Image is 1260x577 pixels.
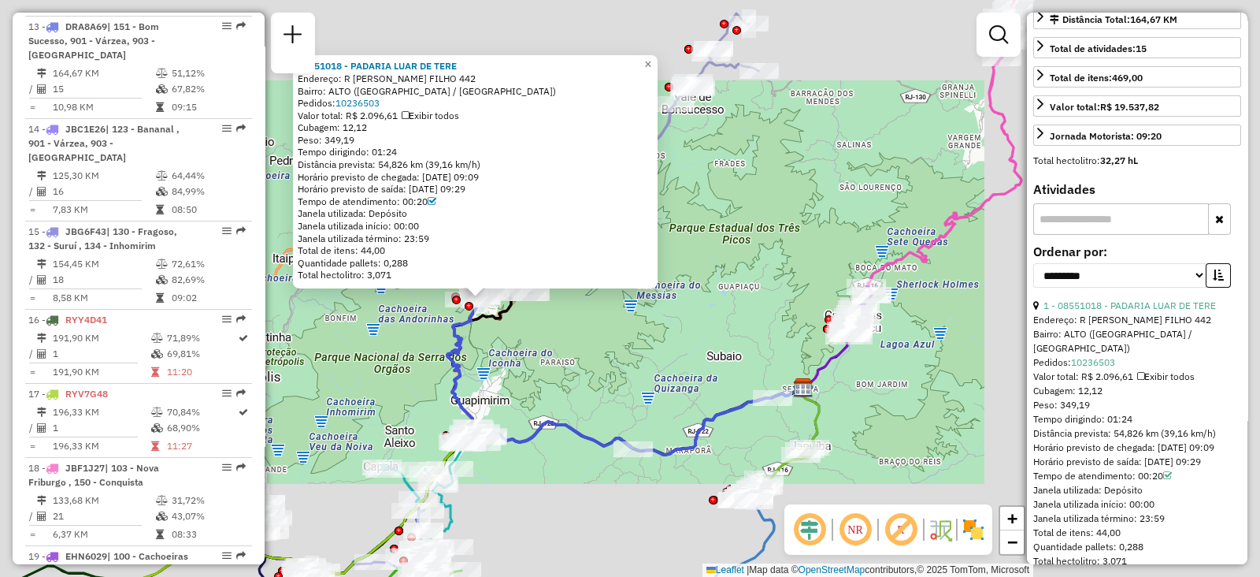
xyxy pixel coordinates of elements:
em: Rota exportada [236,389,246,398]
div: Total de itens: 44,00 [1033,526,1241,540]
div: Tempo dirigindo: 01:24 [1033,412,1241,426]
td: = [28,438,36,454]
div: Valor total: R$ 2.096,61 [1033,370,1241,384]
a: Exibir filtros [983,19,1014,50]
em: Rota exportada [236,463,246,472]
td: 72,61% [171,256,246,272]
td: 43,07% [171,508,246,524]
i: Rota otimizada [239,408,248,417]
a: 08551018 - PADARIA LUAR DE TERE [298,60,457,72]
i: Total de Atividades [37,275,46,285]
td: 125,30 KM [52,168,155,184]
span: 17 - [28,388,108,400]
em: Rota exportada [236,21,246,31]
td: 71,89% [166,330,237,346]
td: 164,67 KM [52,65,155,81]
span: DRA8A69 [65,20,107,32]
span: + [1007,508,1017,528]
a: Distância Total:164,67 KM [1033,8,1241,29]
strong: 32,27 hL [1100,154,1138,166]
div: Quantidade pallets: 0,288 [1033,540,1241,554]
td: 84,99% [171,184,246,199]
span: RYY4D41 [65,314,107,326]
td: 51,12% [171,65,246,81]
span: | 123 - Bananal , 901 - Várzea, 903 - [GEOGRAPHIC_DATA] [28,123,180,163]
div: Janela utilizada início: 00:00 [1033,497,1241,512]
td: 196,33 KM [52,438,150,454]
i: Total de Atividades [37,187,46,196]
td: = [28,364,36,380]
div: Janela utilizada início: 00:00 [298,220,653,233]
img: Fluxo de ruas [928,517,953,542]
td: 154,45 KM [52,256,155,272]
div: Map data © contributors,© 2025 TomTom, Microsoft [702,564,1033,577]
span: 13 - [28,20,159,61]
i: Tempo total em rota [151,441,159,451]
em: Rota exportada [236,315,246,324]
a: Leaflet [706,564,744,575]
i: % de utilização do peso [151,408,163,417]
a: 1 - 08551018 - PADARIA LUAR DE TERE [1043,300,1216,311]
span: 18 - [28,462,159,488]
td: 69,81% [166,346,237,362]
td: 16 [52,184,155,199]
a: Valor total:R$ 19.537,82 [1033,95,1241,117]
div: Bairro: ALTO ([GEOGRAPHIC_DATA] / [GEOGRAPHIC_DATA]) [1033,327,1241,356]
em: Opções [222,315,232,324]
a: Zoom out [1000,530,1024,554]
span: Peso: 349,19 [1033,399,1090,411]
td: 191,90 KM [52,364,150,380]
span: JBF1J27 [65,462,105,474]
td: 8,58 KM [52,290,155,306]
div: Quantidade pallets: 0,288 [298,257,653,270]
div: Distância prevista: 54,826 km (39,16 km/h) [1033,426,1241,441]
span: 19 - [28,550,188,562]
div: Total de itens: [1050,71,1143,85]
td: 64,44% [171,168,246,184]
img: CDI Macacu [793,378,813,398]
div: Distância Total: [1050,13,1177,27]
td: 191,90 KM [52,330,150,346]
span: Exibir todos [402,110,459,121]
td: 11:27 [166,438,237,454]
em: Opções [222,389,232,398]
a: 10236503 [335,97,380,109]
span: − [1007,532,1017,552]
div: Total hectolitro: 3,071 [298,269,653,281]
i: % de utilização da cubagem [156,187,168,196]
div: Horário previsto de saída: [DATE] 09:29 [1033,455,1241,469]
i: Total de Atividades [37,512,46,521]
i: Distância Total [37,496,46,505]
td: 08:50 [171,202,246,218]
i: % de utilização da cubagem [156,84,168,94]
i: % de utilização do peso [156,496,168,505]
em: Opções [222,21,232,31]
td: 1 [52,420,150,436]
span: | [747,564,749,575]
em: Rota exportada [236,124,246,133]
div: Janela utilizada: Depósito [1033,483,1241,497]
em: Rota exportada [236,226,246,236]
div: Endereço: R [PERSON_NAME] FILHO 442 [298,73,653,85]
i: Tempo total em rota [156,205,164,214]
div: Tempo de atendimento: 00:20 [1033,469,1241,483]
div: Valor total: R$ 2.096,61 [298,110,653,122]
h4: Atividades [1033,182,1241,197]
i: % de utilização da cubagem [151,349,163,359]
td: / [28,81,36,97]
div: Endereço: R [PERSON_NAME] FILHO 442 [1033,313,1241,327]
td: 1 [52,346,150,362]
div: Tempo de atendimento: 00:20 [298,195,653,208]
td: 18 [52,272,155,288]
i: % de utilização do peso [156,69,168,78]
td: 15 [52,81,155,97]
div: Jornada Motorista: 09:20 [1050,129,1162,143]
i: Total de Atividades [37,84,46,94]
div: Pedidos: [1033,356,1241,370]
td: 6,37 KM [52,527,155,542]
i: % de utilização do peso [156,171,168,181]
i: Distância Total [37,333,46,343]
td: = [28,527,36,542]
label: Ordenar por: [1033,242,1241,261]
